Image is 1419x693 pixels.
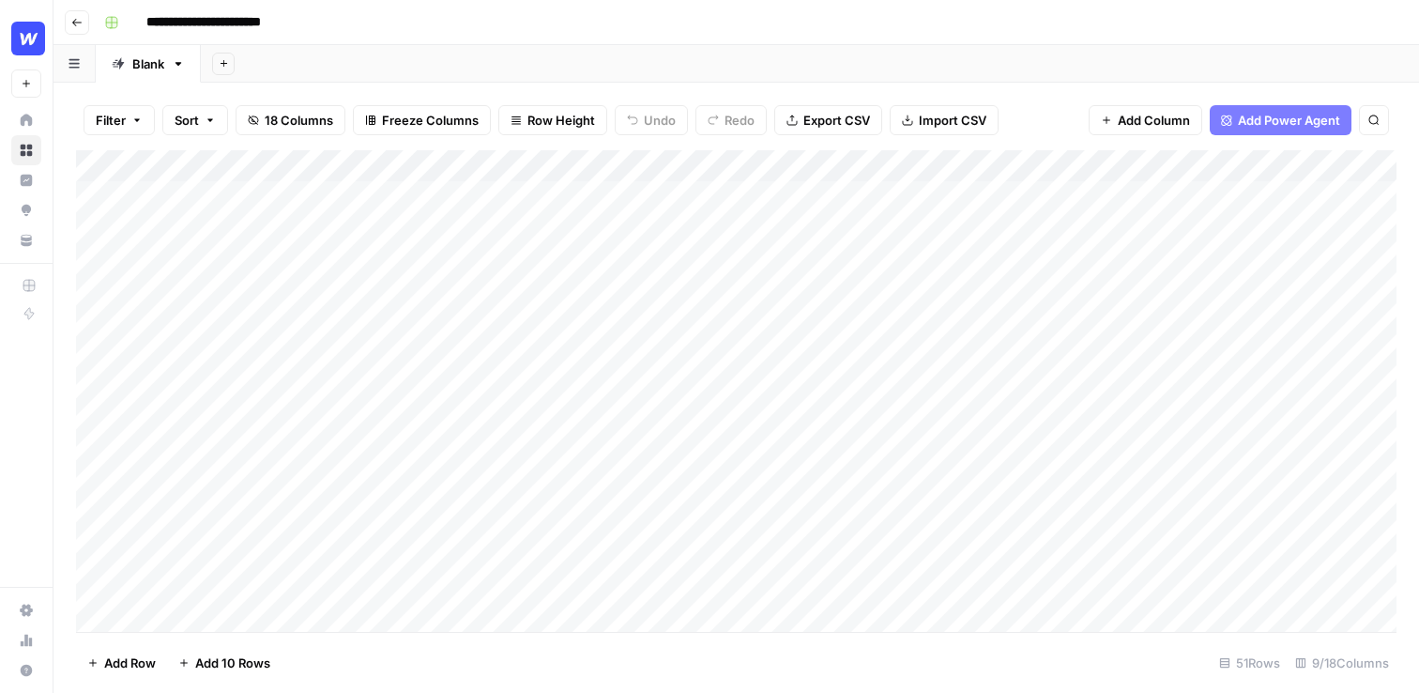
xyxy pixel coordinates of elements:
span: Row Height [527,111,595,130]
div: Blank [132,54,164,73]
button: Add Column [1089,105,1202,135]
button: 18 Columns [236,105,345,135]
span: Add Column [1118,111,1190,130]
a: Opportunities [11,195,41,225]
button: Add Row [76,648,167,678]
a: Blank [96,45,201,83]
span: Export CSV [803,111,870,130]
button: Help + Support [11,655,41,685]
a: Your Data [11,225,41,255]
a: Insights [11,165,41,195]
span: Undo [644,111,676,130]
button: Import CSV [890,105,999,135]
button: Add 10 Rows [167,648,282,678]
img: Webflow Logo [11,22,45,55]
span: Filter [96,111,126,130]
button: Redo [695,105,767,135]
span: Add 10 Rows [195,654,270,672]
span: Freeze Columns [382,111,479,130]
button: Filter [84,105,155,135]
span: Sort [175,111,199,130]
button: Freeze Columns [353,105,491,135]
a: Settings [11,595,41,625]
a: Home [11,105,41,135]
button: Export CSV [774,105,882,135]
a: Browse [11,135,41,165]
span: Redo [725,111,755,130]
span: Add Power Agent [1238,111,1340,130]
span: 18 Columns [265,111,333,130]
button: Add Power Agent [1210,105,1351,135]
button: Undo [615,105,688,135]
div: 51 Rows [1212,648,1288,678]
button: Workspace: Webflow [11,15,41,62]
a: Usage [11,625,41,655]
div: 9/18 Columns [1288,648,1396,678]
button: Sort [162,105,228,135]
span: Import CSV [919,111,986,130]
span: Add Row [104,654,156,672]
button: Row Height [498,105,607,135]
